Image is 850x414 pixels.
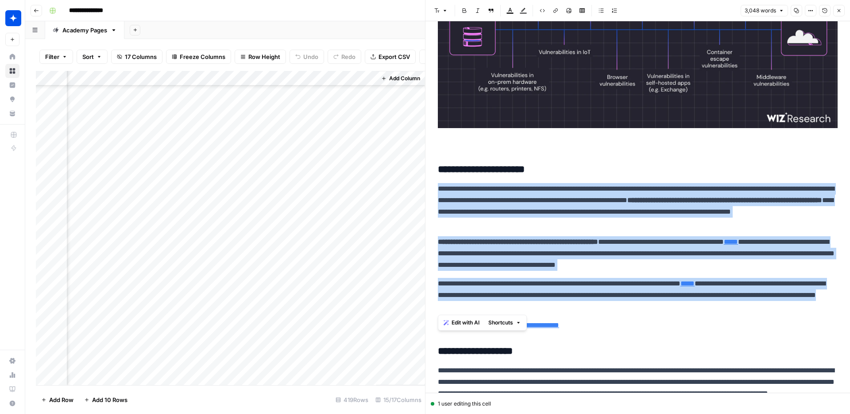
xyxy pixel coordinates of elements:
button: Add Row [36,393,79,407]
span: Sort [82,52,94,61]
span: Add 10 Rows [92,395,127,404]
a: Settings [5,354,19,368]
button: Undo [290,50,324,64]
button: Freeze Columns [166,50,231,64]
span: Edit with AI [452,319,479,327]
a: Learning Hub [5,382,19,396]
a: Home [5,50,19,64]
button: Workspace: Wiz [5,7,19,29]
a: Opportunities [5,92,19,106]
button: Sort [77,50,108,64]
button: Redo [328,50,361,64]
button: Row Height [235,50,286,64]
button: Export CSV [365,50,416,64]
button: Filter [39,50,73,64]
button: Shortcuts [485,317,525,328]
a: Insights [5,78,19,92]
button: Add Column [378,73,424,84]
span: Shortcuts [488,319,513,327]
a: Your Data [5,106,19,121]
a: Academy Pages [45,21,124,39]
span: Export CSV [379,52,410,61]
a: Browse [5,64,19,78]
div: 1 user editing this cell [431,400,845,408]
button: 17 Columns [111,50,162,64]
button: Add 10 Rows [79,393,133,407]
button: Help + Support [5,396,19,410]
span: Add Column [389,74,420,82]
img: Wiz Logo [5,10,21,26]
a: Usage [5,368,19,382]
span: Filter [45,52,59,61]
button: 3,048 words [741,5,788,16]
span: 17 Columns [125,52,157,61]
button: Edit with AI [440,317,483,328]
div: Academy Pages [62,26,107,35]
span: Undo [303,52,318,61]
span: Add Row [49,395,73,404]
span: Row Height [248,52,280,61]
span: 3,048 words [745,7,776,15]
div: 15/17 Columns [372,393,425,407]
span: Redo [341,52,355,61]
span: Freeze Columns [180,52,225,61]
div: 419 Rows [332,393,372,407]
